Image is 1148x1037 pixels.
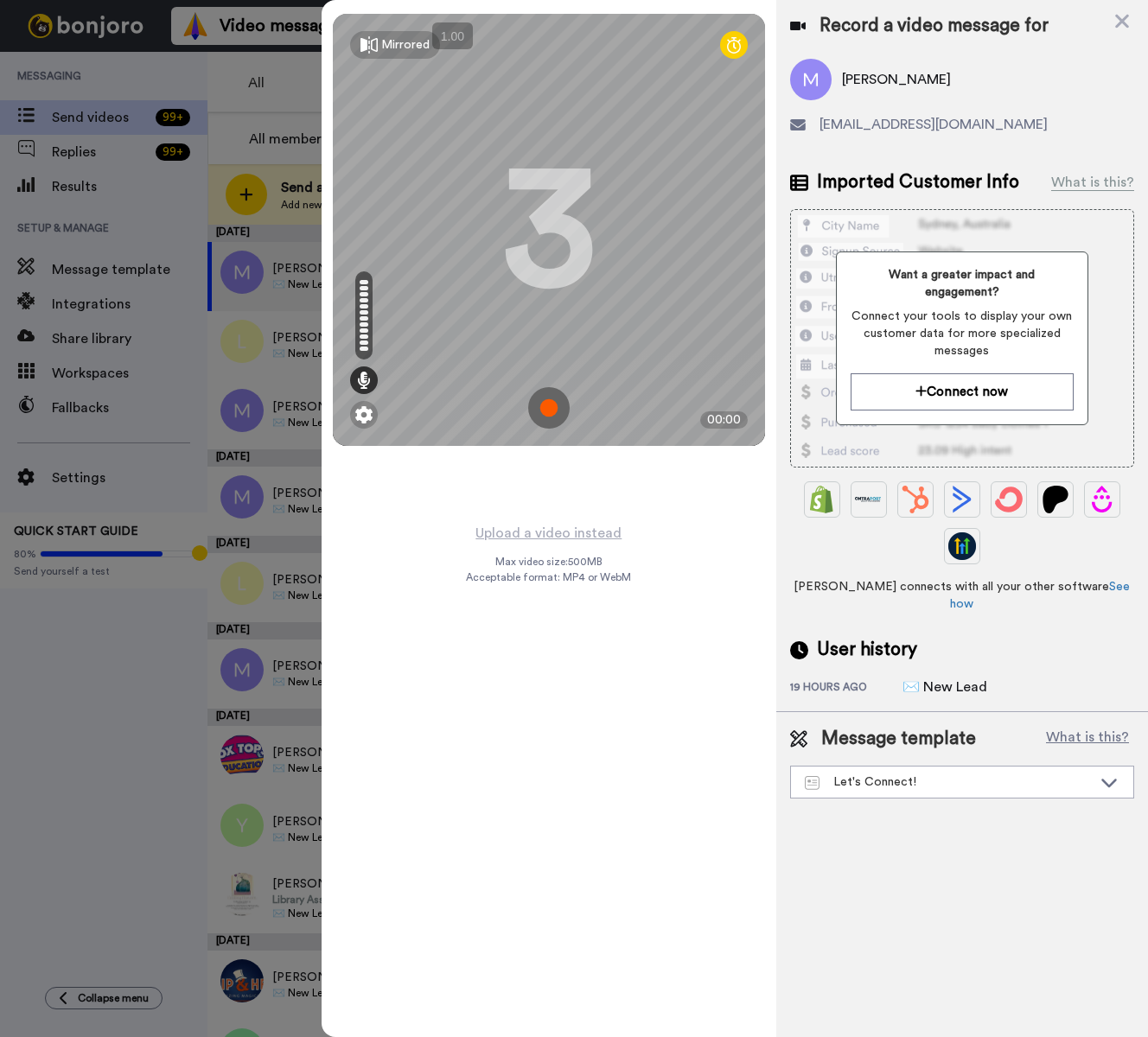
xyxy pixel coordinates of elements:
[950,581,1130,610] a: See how
[902,486,929,513] img: Hubspot
[995,486,1023,513] img: ConvertKit
[805,776,820,790] img: Message-temps.svg
[851,266,1073,301] span: Want a greater impact and engagement?
[851,373,1073,410] button: Connect now
[808,486,836,513] img: Shopify
[528,387,570,429] img: ic_record_start.svg
[1088,486,1116,513] img: Drip
[902,677,989,697] div: ✉️ New Lead
[355,406,373,423] img: ic_gear.svg
[805,773,1092,791] div: Let's Connect!
[700,411,748,429] div: 00:00
[470,522,627,544] button: Upload a video instead
[495,555,603,569] span: Max video size: 500 MB
[1051,172,1134,193] div: What is this?
[948,486,976,513] img: ActiveCampaign
[466,570,631,584] span: Acceptable format: MP4 or WebM
[821,726,976,752] span: Message template
[790,578,1134,613] span: [PERSON_NAME] connects with all your other software
[820,114,1048,135] span: [EMAIL_ADDRESS][DOMAIN_NAME]
[817,169,1019,195] span: Imported Customer Info
[501,165,596,295] div: 3
[1041,726,1134,752] button: What is this?
[855,486,883,513] img: Ontraport
[1042,486,1069,513] img: Patreon
[948,532,976,560] img: GoHighLevel
[851,308,1073,359] span: Connect your tools to display your own customer data for more specialized messages
[817,637,917,663] span: User history
[790,680,902,697] div: 19 hours ago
